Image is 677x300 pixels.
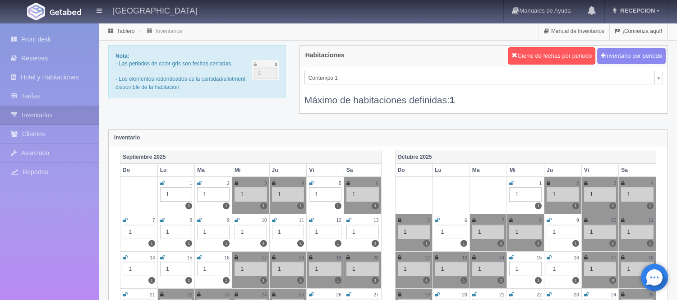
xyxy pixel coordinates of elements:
button: Inventario por periodo [597,48,666,65]
small: 15 [537,255,542,260]
label: 1 [223,203,230,209]
th: Ma [195,164,232,177]
small: 5 [339,181,341,186]
div: 1 [346,262,379,276]
b: 1 [450,95,455,105]
small: 8 [190,218,193,223]
h4: Habitaciones [305,52,345,59]
div: 1 [584,262,617,276]
small: 27 [373,292,378,297]
small: 14 [499,255,504,260]
th: Ju [269,164,307,177]
small: 12 [336,218,341,223]
div: 1 [435,262,467,276]
div: 1 [197,262,230,276]
div: 1 [197,187,230,202]
small: 3 [264,181,267,186]
small: 8 [539,218,542,223]
small: 1 [190,181,193,186]
div: 1 [272,225,304,239]
div: 1 [584,187,617,202]
small: 17 [262,255,267,260]
label: 1 [223,277,230,284]
label: 1 [497,240,504,247]
label: 1 [572,240,579,247]
div: 1 [621,262,654,276]
small: 13 [373,218,378,223]
small: 14 [150,255,155,260]
div: 1 [621,187,654,202]
span: Contempo 1 [309,71,651,85]
div: 1 [346,187,379,202]
small: 18 [649,255,654,260]
div: 1 [547,225,579,239]
div: 1 [584,225,617,239]
div: 1 [235,225,267,239]
th: Vi [581,164,619,177]
label: 1 [647,240,654,247]
small: 11 [649,218,654,223]
small: 24 [611,292,616,297]
th: Sa [619,164,656,177]
label: 1 [535,203,542,209]
label: 1 [297,203,304,209]
label: 1 [461,240,467,247]
small: 17 [611,255,616,260]
label: 1 [609,203,616,209]
small: 7 [152,218,155,223]
div: 1 [509,187,542,202]
small: 1 [539,181,542,186]
a: Contempo 1 [304,71,663,84]
div: 1 [309,187,341,202]
small: 5 [427,218,430,223]
a: Manual de Inventarios [539,23,609,40]
small: 13 [462,255,467,260]
th: Mi [232,164,269,177]
a: ¡Comienza aquí! [610,23,667,40]
th: Sa [344,164,381,177]
div: 1 [346,225,379,239]
label: 1 [497,277,504,284]
th: Vi [307,164,344,177]
small: 19 [425,292,430,297]
th: Lu [433,164,470,177]
div: 1 [123,225,155,239]
label: 1 [609,240,616,247]
small: 12 [425,255,430,260]
div: 1 [272,187,304,202]
label: 1 [535,277,542,284]
label: 1 [423,277,430,284]
th: Mi [507,164,544,177]
img: Getabed [27,3,45,20]
label: 1 [223,240,230,247]
div: 1 [472,225,505,239]
label: 1 [647,203,654,209]
small: 23 [574,292,579,297]
label: 1 [372,203,378,209]
small: 21 [499,292,504,297]
img: Getabed [50,9,81,15]
small: 21 [150,292,155,297]
th: Octubre 2025 [395,151,656,164]
small: 25 [299,292,304,297]
div: 1 [309,262,341,276]
th: Septiembre 2025 [120,151,382,164]
div: 1 [509,225,542,239]
div: 1 [398,262,430,276]
label: 1 [148,277,155,284]
small: 3 [614,181,617,186]
div: 1 [235,262,267,276]
a: Inventarios [156,28,182,34]
label: 1 [572,203,579,209]
div: 1 [160,187,193,202]
small: 10 [611,218,616,223]
div: - Las periodos de color gris son fechas cerradas. - Los elementos redondeados es la cantidad/allo... [108,45,286,98]
b: Nota: [115,53,129,59]
small: 24 [262,292,267,297]
label: 1 [148,240,155,247]
div: 1 [309,225,341,239]
small: 10 [262,218,267,223]
small: 4 [651,181,654,186]
label: 0 [609,277,616,284]
label: 1 [572,277,579,284]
